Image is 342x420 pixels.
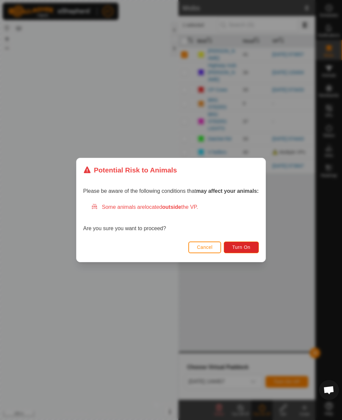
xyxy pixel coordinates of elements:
div: Are you sure you want to proceed? [83,203,259,233]
span: Turn On [232,245,250,250]
div: Potential Risk to Animals [83,165,177,175]
strong: may affect your animals: [196,188,259,194]
span: Cancel [197,245,213,250]
div: Open chat [319,380,339,400]
strong: outside [162,204,181,210]
span: located the VP. [145,204,198,210]
button: Turn On [224,242,259,253]
span: Please be aware of the following conditions that [83,188,259,194]
div: Some animals are [91,203,259,211]
button: Cancel [188,242,221,253]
